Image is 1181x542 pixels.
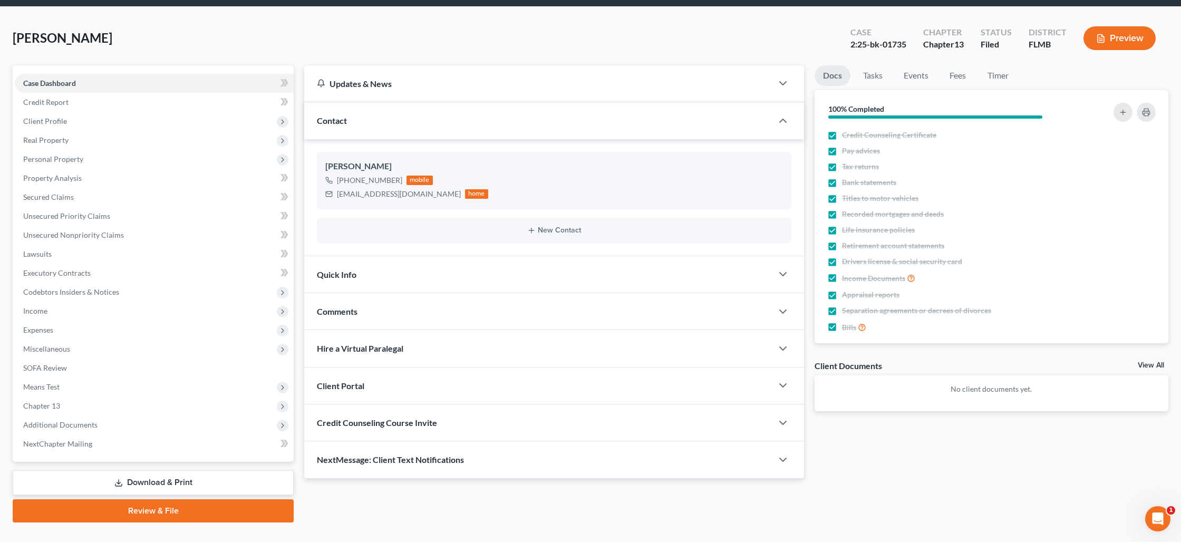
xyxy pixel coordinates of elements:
span: Recorded mortgages and deeds [842,209,944,219]
span: Quick Info [317,269,356,279]
span: Codebtors Insiders & Notices [23,287,119,296]
span: SOFA Review [23,363,67,372]
span: Bills [842,322,856,333]
div: mobile [406,176,433,185]
span: Comments [317,306,357,316]
iframe: Intercom live chat [1145,506,1170,531]
div: Filed [981,38,1012,51]
span: Income Documents [842,273,905,284]
button: New Contact [325,226,783,235]
div: Status [981,26,1012,38]
a: View All [1138,362,1164,369]
div: Case [850,26,906,38]
span: Executory Contracts [23,268,91,277]
a: Tasks [855,65,891,86]
span: Retirement account statements [842,240,944,251]
div: 2:25-bk-01735 [850,38,906,51]
a: Executory Contracts [15,264,294,283]
a: Lawsuits [15,245,294,264]
span: Credit Counseling Certificate [842,130,936,140]
span: Income [23,306,47,315]
a: Case Dashboard [15,74,294,93]
strong: 100% Completed [828,104,884,113]
span: Secured Claims [23,192,74,201]
a: Secured Claims [15,188,294,207]
a: Docs [815,65,850,86]
span: Client Portal [317,381,364,391]
span: Credit Report [23,98,69,107]
a: Timer [979,65,1017,86]
p: No client documents yet. [823,384,1160,394]
span: Credit Counseling Course Invite [317,418,437,428]
a: Property Analysis [15,169,294,188]
span: Pay advices [842,146,880,156]
a: Unsecured Priority Claims [15,207,294,226]
span: Chapter 13 [23,401,60,410]
button: Preview [1083,26,1156,50]
div: home [465,189,488,199]
a: Unsecured Nonpriority Claims [15,226,294,245]
span: Titles to motor vehicles [842,193,918,204]
span: Contact [317,115,347,125]
span: Drivers license & social security card [842,256,962,267]
div: [PERSON_NAME] [325,160,783,173]
span: Separation agreements or decrees of divorces [842,305,991,316]
span: Tax returns [842,161,879,172]
div: Updates & News [317,78,760,89]
div: FLMB [1029,38,1067,51]
span: NextChapter Mailing [23,439,92,448]
a: SOFA Review [15,359,294,378]
a: Fees [941,65,975,86]
div: District [1029,26,1067,38]
span: Additional Documents [23,420,98,429]
span: Means Test [23,382,60,391]
span: NextMessage: Client Text Notifications [317,454,464,464]
span: 13 [954,39,964,49]
span: Client Profile [23,117,67,125]
span: 1 [1167,506,1175,515]
span: Hire a Virtual Paralegal [317,343,403,353]
a: Events [895,65,937,86]
span: Bank statements [842,177,896,188]
a: Credit Report [15,93,294,112]
span: Lawsuits [23,249,52,258]
span: Real Property [23,135,69,144]
span: [PERSON_NAME] [13,30,112,45]
span: Life insurance policies [842,225,915,235]
div: Client Documents [815,360,882,371]
div: [PHONE_NUMBER] [337,175,402,186]
div: Chapter [923,38,964,51]
span: Case Dashboard [23,79,76,88]
a: NextChapter Mailing [15,434,294,453]
span: Unsecured Priority Claims [23,211,110,220]
span: Miscellaneous [23,344,70,353]
span: Unsecured Nonpriority Claims [23,230,124,239]
a: Download & Print [13,470,294,495]
span: Property Analysis [23,173,82,182]
span: Expenses [23,325,53,334]
div: Chapter [923,26,964,38]
a: Review & File [13,499,294,522]
span: Personal Property [23,154,83,163]
span: Appraisal reports [842,289,899,300]
div: [EMAIL_ADDRESS][DOMAIN_NAME] [337,189,461,199]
